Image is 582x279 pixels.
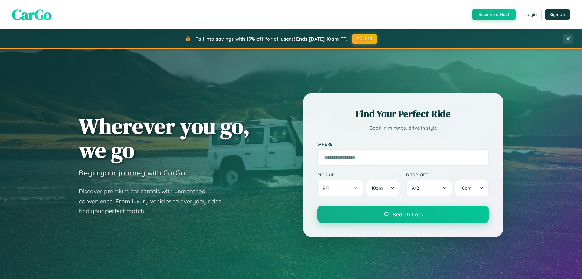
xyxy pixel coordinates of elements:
[79,186,230,216] p: Discover premium car rentals with unmatched convenience. From luxury vehicles to everyday rides, ...
[371,185,383,191] span: 10am
[366,180,400,196] button: 10am
[393,211,423,218] span: Search Cars
[460,185,472,191] span: 10am
[323,185,333,191] span: 9 / 1
[455,180,489,196] button: 10am
[317,180,363,196] button: 9/1
[317,124,489,132] p: Book in minutes, drive in style
[520,9,542,20] button: Login
[352,34,377,44] button: FALL15
[317,141,489,147] label: Where
[317,172,400,177] label: Pick-up
[545,9,570,20] button: Sign Up
[317,206,489,223] button: Search Cars
[79,168,185,177] h3: Begin your journey with CarGo
[196,36,347,42] span: Fall into savings with 15% off for all users! Ends [DATE] 10am PT.
[406,172,489,177] label: Drop-off
[412,185,422,191] span: 9 / 2
[79,114,250,162] h1: Wherever you go, we go
[472,9,516,20] button: Become a Host
[317,107,489,121] h2: Find Your Perfect Ride
[406,180,452,196] button: 9/2
[12,5,52,25] span: CarGo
